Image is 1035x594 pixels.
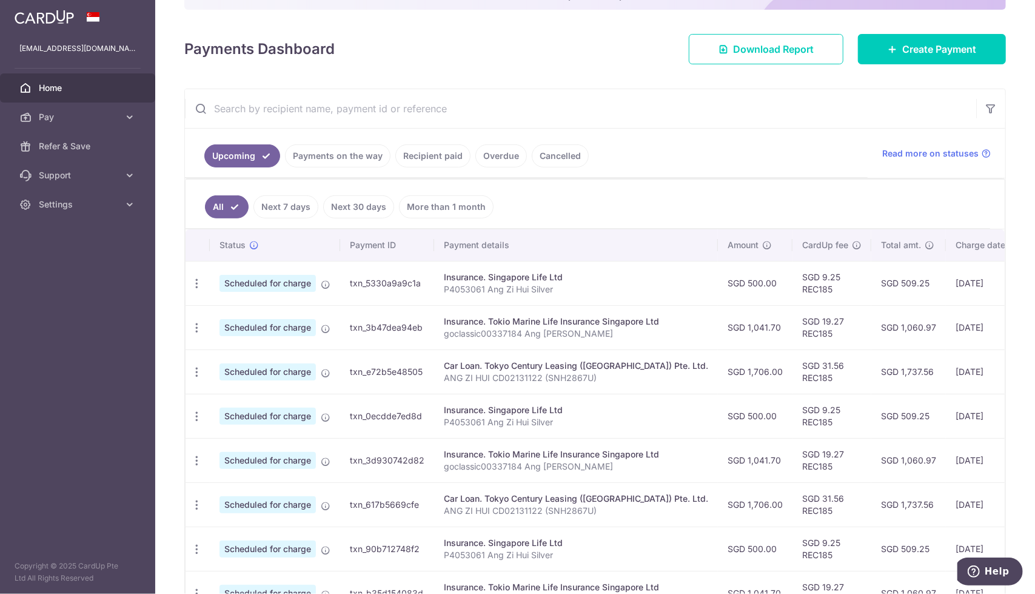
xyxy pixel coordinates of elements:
td: SGD 1,041.70 [718,305,792,349]
td: SGD 500.00 [718,394,792,438]
a: Recipient paid [395,144,471,167]
a: Next 30 days [323,195,394,218]
a: More than 1 month [399,195,494,218]
div: Car Loan. Tokyo Century Leasing ([GEOGRAPHIC_DATA]) Pte. Ltd. [444,493,708,505]
td: SGD 31.56 REC185 [792,482,871,527]
span: Read more on statuses [882,147,979,160]
span: Settings [39,198,119,211]
p: goclassic00337184 Ang [PERSON_NAME] [444,461,708,473]
td: SGD 9.25 REC185 [792,394,871,438]
td: SGD 1,060.97 [871,305,946,349]
span: Scheduled for charge [219,541,316,558]
span: Pay [39,111,119,123]
td: SGD 1,737.56 [871,482,946,527]
td: SGD 509.25 [871,261,946,305]
td: SGD 509.25 [871,394,946,438]
td: SGD 1,737.56 [871,349,946,394]
div: Car Loan. Tokyo Century Leasing ([GEOGRAPHIC_DATA]) Pte. Ltd. [444,360,708,372]
td: txn_3b47dea94eb [340,305,434,349]
p: ANG ZI HUI CD02131122 (SNH2867U) [444,505,708,517]
th: Payment ID [340,229,434,261]
td: txn_90b712748f2 [340,527,434,571]
td: [DATE] [946,349,1028,394]
a: Cancelled [532,144,589,167]
div: Insurance. Tokio Marine Life Insurance Singapore Ltd [444,581,708,593]
td: SGD 1,041.70 [718,438,792,482]
td: SGD 9.25 REC185 [792,261,871,305]
td: SGD 500.00 [718,261,792,305]
span: Scheduled for charge [219,452,316,469]
span: Charge date [956,239,1005,251]
a: Upcoming [204,144,280,167]
img: CardUp [15,10,74,24]
span: Scheduled for charge [219,319,316,336]
td: txn_e72b5e48505 [340,349,434,394]
p: [EMAIL_ADDRESS][DOMAIN_NAME] [19,42,136,55]
span: CardUp fee [802,239,848,251]
div: Insurance. Singapore Life Ltd [444,271,708,283]
p: ANG ZI HUI CD02131122 (SNH2867U) [444,372,708,384]
a: Next 7 days [253,195,318,218]
span: Amount [728,239,759,251]
td: [DATE] [946,482,1028,527]
span: Home [39,82,119,94]
span: Scheduled for charge [219,496,316,513]
span: Status [219,239,246,251]
p: P4053061 Ang Zi Hui Silver [444,283,708,295]
td: txn_3d930742d82 [340,438,434,482]
td: txn_617b5669cfe [340,482,434,527]
div: Insurance. Singapore Life Ltd [444,404,708,416]
iframe: Opens a widget where you can find more information [957,558,1023,588]
h4: Payments Dashboard [184,38,335,60]
td: [DATE] [946,305,1028,349]
div: Insurance. Tokio Marine Life Insurance Singapore Ltd [444,448,708,461]
td: txn_5330a9a9c1a [340,261,434,305]
p: goclassic00337184 Ang [PERSON_NAME] [444,328,708,340]
td: SGD 500.00 [718,527,792,571]
td: SGD 31.56 REC185 [792,349,871,394]
p: P4053061 Ang Zi Hui Silver [444,416,708,428]
td: SGD 19.27 REC185 [792,438,871,482]
span: Download Report [733,42,814,56]
a: Download Report [689,34,843,64]
td: SGD 1,706.00 [718,482,792,527]
span: Create Payment [902,42,976,56]
td: [DATE] [946,438,1028,482]
span: Total amt. [881,239,921,251]
a: Payments on the way [285,144,390,167]
a: Create Payment [858,34,1006,64]
div: Insurance. Tokio Marine Life Insurance Singapore Ltd [444,316,708,328]
p: P4053061 Ang Zi Hui Silver [444,549,708,561]
td: SGD 19.27 REC185 [792,305,871,349]
a: Read more on statuses [882,147,991,160]
th: Payment details [434,229,718,261]
td: txn_0ecdde7ed8d [340,394,434,438]
td: SGD 9.25 REC185 [792,527,871,571]
td: SGD 1,060.97 [871,438,946,482]
td: SGD 509.25 [871,527,946,571]
div: Insurance. Singapore Life Ltd [444,537,708,549]
span: Refer & Save [39,140,119,152]
span: Support [39,169,119,181]
span: Scheduled for charge [219,408,316,425]
input: Search by recipient name, payment id or reference [185,89,976,128]
a: Overdue [475,144,527,167]
td: SGD 1,706.00 [718,349,792,394]
a: All [205,195,249,218]
span: Scheduled for charge [219,363,316,380]
td: [DATE] [946,527,1028,571]
td: [DATE] [946,394,1028,438]
td: [DATE] [946,261,1028,305]
span: Scheduled for charge [219,275,316,292]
